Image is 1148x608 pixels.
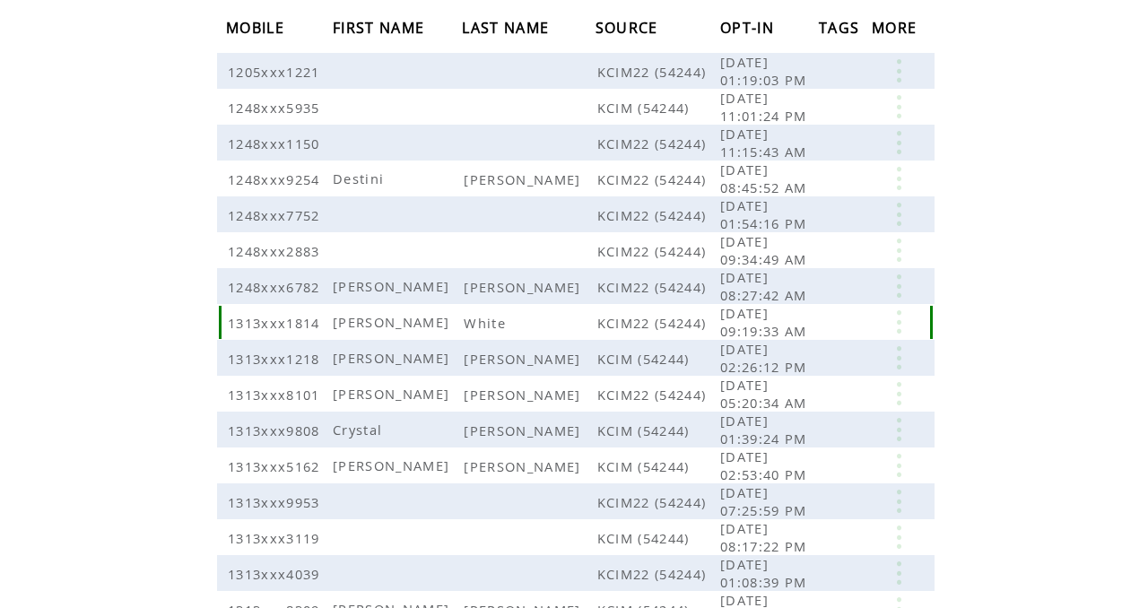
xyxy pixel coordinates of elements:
span: [PERSON_NAME] [464,421,585,439]
span: KCIM (54244) [597,529,694,547]
span: [PERSON_NAME] [464,350,585,368]
span: [DATE] 08:17:22 PM [720,519,812,555]
span: 1313xxx8101 [228,386,325,404]
a: OPT-IN [720,22,778,32]
span: KCIM22 (54244) [597,170,711,188]
span: White [464,314,510,332]
span: [DATE] 08:45:52 AM [720,161,812,196]
span: [DATE] 01:19:03 PM [720,53,812,89]
span: 1313xxx5162 [228,457,325,475]
a: MOBILE [226,22,289,32]
span: KCIM22 (54244) [597,135,711,152]
a: LAST NAME [462,22,553,32]
span: [PERSON_NAME] [464,278,585,296]
span: TAGS [819,13,864,47]
span: [PERSON_NAME] [333,456,454,474]
span: [PERSON_NAME] [333,385,454,403]
span: Crystal [333,421,387,439]
span: MOBILE [226,13,289,47]
a: FIRST NAME [333,22,429,32]
span: 1313xxx9808 [228,421,325,439]
span: KCIM22 (54244) [597,278,711,296]
span: [DATE] 01:39:24 PM [720,412,812,447]
span: LAST NAME [462,13,553,47]
span: [DATE] 05:20:34 AM [720,376,812,412]
span: [PERSON_NAME] [464,457,585,475]
span: 1248xxx2883 [228,242,325,260]
span: [PERSON_NAME] [333,313,454,331]
span: 1248xxx9254 [228,170,325,188]
span: KCIM (54244) [597,457,694,475]
span: OPT-IN [720,13,778,47]
span: [DATE] 08:27:42 AM [720,268,812,304]
span: MORE [872,13,921,47]
span: 1313xxx9953 [228,493,325,511]
span: KCIM22 (54244) [597,386,711,404]
span: [DATE] 07:25:59 PM [720,483,812,519]
span: KCIM22 (54244) [597,242,711,260]
span: 1248xxx5935 [228,99,325,117]
span: KCIM (54244) [597,421,694,439]
span: [DATE] 01:08:39 PM [720,555,812,591]
span: [DATE] 11:01:24 PM [720,89,812,125]
span: 1313xxx3119 [228,529,325,547]
span: KCIM22 (54244) [597,314,711,332]
span: KCIM22 (54244) [597,63,711,81]
span: 1205xxx1221 [228,63,325,81]
span: [PERSON_NAME] [333,277,454,295]
span: KCIM (54244) [597,99,694,117]
span: 1248xxx1150 [228,135,325,152]
span: KCIM22 (54244) [597,493,711,511]
span: [DATE] 02:53:40 PM [720,447,812,483]
span: KCIM (54244) [597,350,694,368]
span: [PERSON_NAME] [333,349,454,367]
span: [DATE] 02:26:12 PM [720,340,812,376]
a: SOURCE [596,22,663,32]
a: TAGS [819,22,864,32]
span: KCIM22 (54244) [597,206,711,224]
span: [PERSON_NAME] [464,386,585,404]
span: [DATE] 09:19:33 AM [720,304,812,340]
span: 1248xxx7752 [228,206,325,224]
span: KCIM22 (54244) [597,565,711,583]
span: 1313xxx1814 [228,314,325,332]
span: [DATE] 01:54:16 PM [720,196,812,232]
span: 1313xxx1218 [228,350,325,368]
span: [DATE] 09:34:49 AM [720,232,812,268]
span: SOURCE [596,13,663,47]
span: Destini [333,169,388,187]
span: [DATE] 11:15:43 AM [720,125,812,161]
span: [PERSON_NAME] [464,170,585,188]
span: FIRST NAME [333,13,429,47]
span: 1313xxx4039 [228,565,325,583]
span: 1248xxx6782 [228,278,325,296]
